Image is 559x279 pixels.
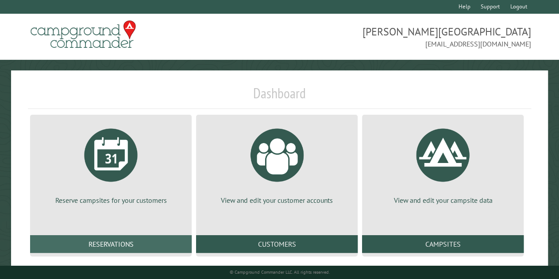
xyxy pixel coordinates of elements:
a: View and edit your customer accounts [207,122,347,205]
small: © Campground Commander LLC. All rights reserved. [230,269,330,275]
p: View and edit your campsite data [373,195,513,205]
a: Campsites [362,235,524,253]
img: Campground Commander [28,17,139,52]
a: Reservations [30,235,192,253]
a: Customers [196,235,358,253]
h1: Dashboard [28,85,531,109]
p: View and edit your customer accounts [207,195,347,205]
p: Reserve campsites for your customers [41,195,181,205]
span: [PERSON_NAME][GEOGRAPHIC_DATA] [EMAIL_ADDRESS][DOMAIN_NAME] [280,24,531,49]
a: View and edit your campsite data [373,122,513,205]
a: Reserve campsites for your customers [41,122,181,205]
